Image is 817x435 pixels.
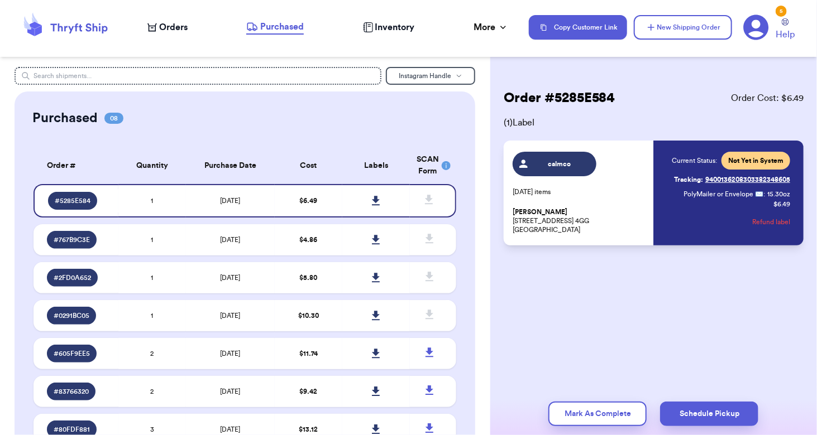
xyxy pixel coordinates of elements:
[513,207,647,234] p: [STREET_ADDRESS] 4GG [GEOGRAPHIC_DATA]
[674,171,790,188] a: Tracking:9400136208303382348605
[220,312,240,319] span: [DATE]
[299,197,317,204] span: $ 6.49
[776,6,787,17] div: 5
[363,21,415,34] a: Inventory
[151,312,153,319] span: 1
[54,235,90,244] span: # 767B9C3E
[743,14,769,40] a: 5
[660,402,758,426] button: Schedule Pickup
[32,109,98,127] h2: Purchased
[767,190,790,199] span: 15.30 oz
[54,425,90,434] span: # 80FDF881
[54,311,89,320] span: # 0291BC05
[548,402,647,426] button: Mark As Complete
[529,15,627,40] button: Copy Customer Link
[299,426,318,433] span: $ 13.12
[104,113,123,124] span: 08
[776,28,795,41] span: Help
[150,388,154,395] span: 2
[299,274,317,281] span: $ 5.80
[220,236,240,243] span: [DATE]
[147,21,188,34] a: Orders
[634,15,732,40] button: New Shipping Order
[504,116,804,129] span: ( 1 ) Label
[15,67,381,85] input: Search shipments...
[474,21,509,34] div: More
[776,18,795,41] a: Help
[186,147,275,184] th: Purchase Date
[34,147,118,184] th: Order #
[763,190,765,199] span: :
[773,200,790,209] p: $ 6.49
[342,147,410,184] th: Labels
[54,349,90,358] span: # 605F9EE5
[220,350,240,357] span: [DATE]
[386,67,475,85] button: Instagram Handle
[684,191,763,197] span: PolyMailer or Envelope ✉️
[151,197,153,204] span: 1
[752,210,790,234] button: Refund label
[246,20,304,35] a: Purchased
[220,274,240,281] span: [DATE]
[299,350,318,357] span: $ 11.74
[118,147,186,184] th: Quantity
[298,312,319,319] span: $ 10.30
[533,159,586,168] span: calmco
[151,274,153,281] span: 1
[674,175,703,184] span: Tracking:
[375,21,415,34] span: Inventory
[220,388,240,395] span: [DATE]
[220,426,240,433] span: [DATE]
[513,187,647,196] p: [DATE] items
[54,387,89,396] span: # 83766320
[150,426,154,433] span: 3
[55,196,90,205] span: # 5285E584
[159,21,188,34] span: Orders
[513,208,567,216] span: [PERSON_NAME]
[399,72,451,79] span: Instagram Handle
[417,154,443,177] div: SCAN Form
[672,156,717,165] span: Current Status:
[260,20,304,33] span: Purchased
[151,236,153,243] span: 1
[54,273,91,282] span: # 2FD0A652
[299,388,317,395] span: $ 9.42
[728,156,783,165] span: Not Yet in System
[220,197,240,204] span: [DATE]
[504,89,615,107] h2: Order # 5285E584
[731,91,804,105] span: Order Cost: $ 6.49
[275,147,342,184] th: Cost
[299,236,317,243] span: $ 4.86
[150,350,154,357] span: 2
